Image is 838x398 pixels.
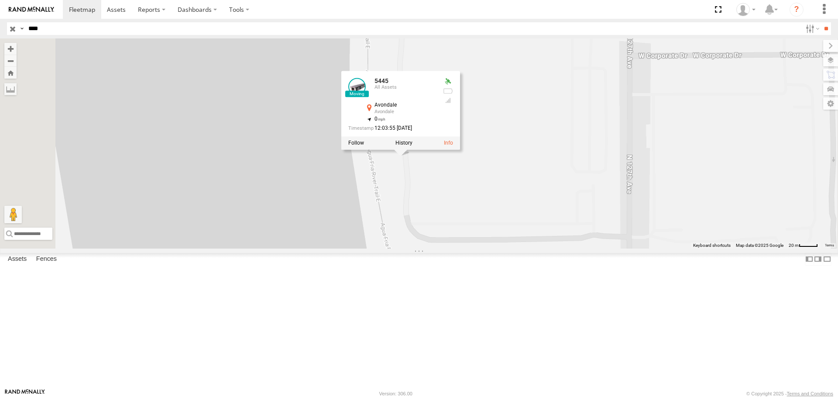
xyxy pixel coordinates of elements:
div: No battery health information received from this device. [443,88,453,95]
button: Zoom out [4,55,17,67]
div: Avondale [374,103,436,108]
label: Dock Summary Table to the Right [814,253,822,266]
label: Assets [3,253,31,266]
label: Realtime tracking of Asset [348,140,364,146]
label: Fences [32,253,61,266]
div: Date/time of location update [348,126,436,132]
button: Map Scale: 20 m per 40 pixels [786,242,821,249]
div: © Copyright 2025 - [746,391,833,396]
label: Hide Summary Table [823,253,831,266]
a: 5445 [374,78,388,85]
button: Zoom Home [4,67,17,79]
div: Last Event GSM Signal Strength [443,97,453,104]
label: Search Filter Options [802,22,821,35]
span: Map data ©2025 Google [736,243,783,248]
a: Visit our Website [5,389,45,398]
i: ? [790,3,804,17]
label: Measure [4,83,17,95]
div: All Assets [374,85,436,90]
label: Search Query [18,22,25,35]
span: 20 m [789,243,799,248]
label: View Asset History [395,140,412,146]
span: 0 [374,116,385,122]
div: Avondale [374,109,436,114]
div: Edward Espinoza [733,3,759,16]
a: Terms and Conditions [787,391,833,396]
button: Keyboard shortcuts [693,242,731,249]
div: Valid GPS Fix [443,78,453,85]
img: rand-logo.svg [9,7,54,13]
label: Map Settings [823,97,838,110]
a: Terms (opens in new tab) [825,243,834,247]
label: Dock Summary Table to the Left [805,253,814,266]
button: Zoom in [4,43,17,55]
div: Version: 306.00 [379,391,412,396]
button: Drag Pegman onto the map to open Street View [4,206,22,223]
a: View Asset Details [444,140,453,146]
a: View Asset Details [348,78,366,96]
